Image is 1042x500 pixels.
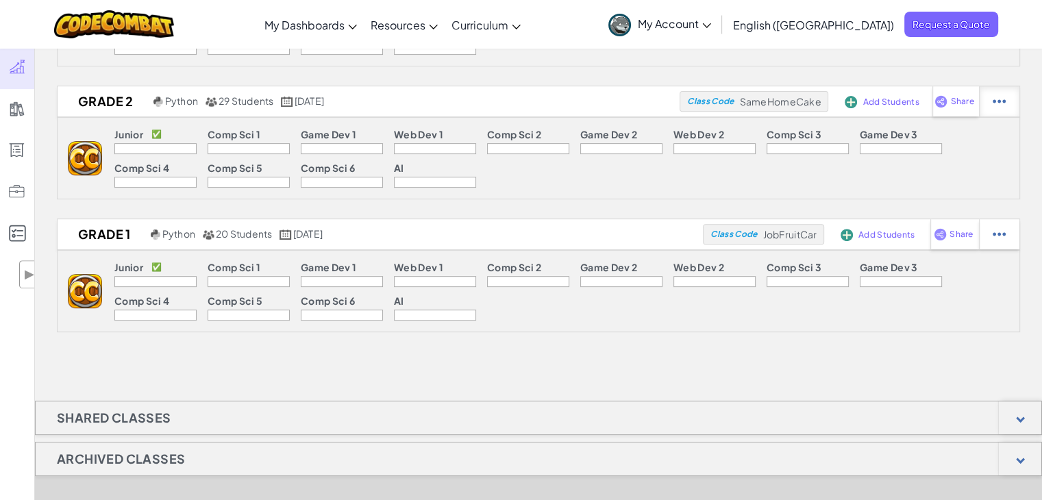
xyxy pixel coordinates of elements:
[151,129,162,140] p: ✅
[36,401,193,435] h1: Shared Classes
[860,262,917,273] p: Game Dev 3
[54,10,174,38] img: CodeCombat logo
[114,262,143,273] p: Junior
[58,91,150,112] h2: Grade 2
[993,228,1006,240] img: IconStudentEllipsis.svg
[301,295,355,306] p: Comp Sci 6
[934,95,947,108] img: IconShare_Purple.svg
[258,6,364,43] a: My Dashboards
[710,230,757,238] span: Class Code
[219,95,274,107] span: 29 Students
[950,97,973,105] span: Share
[151,229,161,240] img: python.png
[280,229,292,240] img: calendar.svg
[767,262,821,273] p: Comp Sci 3
[202,229,214,240] img: MultipleUsers.png
[687,97,734,105] span: Class Code
[673,262,724,273] p: Web Dev 2
[726,6,901,43] a: English ([GEOGRAPHIC_DATA])
[114,162,169,173] p: Comp Sci 4
[860,129,917,140] p: Game Dev 3
[23,264,35,284] span: ▶
[608,14,631,36] img: avatar
[216,227,273,240] span: 20 Students
[151,262,162,273] p: ✅
[733,18,894,32] span: English ([GEOGRAPHIC_DATA])
[162,227,195,240] span: Python
[487,262,541,273] p: Comp Sci 2
[904,12,998,37] a: Request a Quote
[841,229,853,241] img: IconAddStudents.svg
[740,95,821,108] span: SameHomeCake
[58,91,680,112] a: Grade 2 Python 29 Students [DATE]
[371,18,425,32] span: Resources
[205,97,217,107] img: MultipleUsers.png
[208,162,262,173] p: Comp Sci 5
[601,3,718,46] a: My Account
[68,274,102,308] img: logo
[301,262,356,273] p: Game Dev 1
[364,6,445,43] a: Resources
[394,262,443,273] p: Web Dev 1
[208,295,262,306] p: Comp Sci 5
[451,18,508,32] span: Curriculum
[68,141,102,175] img: logo
[673,129,724,140] p: Web Dev 2
[580,129,637,140] p: Game Dev 2
[281,97,293,107] img: calendar.svg
[153,97,164,107] img: python.png
[165,95,198,107] span: Python
[114,129,143,140] p: Junior
[208,129,260,140] p: Comp Sci 1
[767,129,821,140] p: Comp Sci 3
[394,129,443,140] p: Web Dev 1
[208,262,260,273] p: Comp Sci 1
[36,442,206,476] h1: Archived Classes
[858,231,915,239] span: Add Students
[763,228,817,240] span: JobFruitCar
[934,228,947,240] img: IconShare_Purple.svg
[301,162,355,173] p: Comp Sci 6
[58,224,703,245] a: Grade 1 Python 20 Students [DATE]
[445,6,528,43] a: Curriculum
[293,227,323,240] span: [DATE]
[295,95,324,107] span: [DATE]
[580,262,637,273] p: Game Dev 2
[863,98,919,106] span: Add Students
[58,224,147,245] h2: Grade 1
[114,295,169,306] p: Comp Sci 4
[394,295,404,306] p: AI
[394,162,404,173] p: AI
[950,230,973,238] span: Share
[845,96,857,108] img: IconAddStudents.svg
[264,18,345,32] span: My Dashboards
[638,16,711,31] span: My Account
[487,129,541,140] p: Comp Sci 2
[301,129,356,140] p: Game Dev 1
[993,95,1006,108] img: IconStudentEllipsis.svg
